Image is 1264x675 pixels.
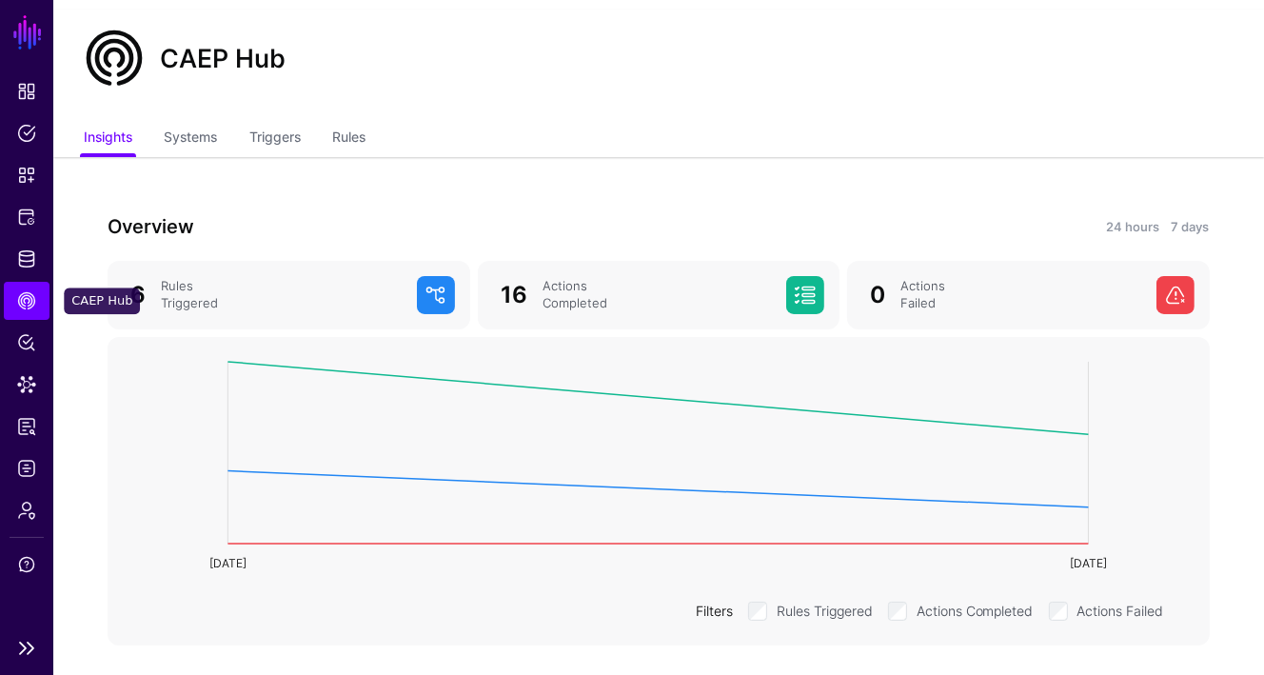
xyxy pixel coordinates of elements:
a: Snippets [4,156,49,194]
div: CAEP Hub [64,288,140,314]
a: Data Lens [4,366,49,404]
a: Identity Data Fabric [4,240,49,278]
span: Logs [17,459,36,478]
span: Snippets [17,166,36,185]
span: Admin [17,501,36,520]
a: Policy Lens [4,324,49,362]
span: Policy Lens [17,333,36,352]
text: [DATE] [209,556,247,570]
a: Insights [84,121,132,157]
span: Access Reporting [17,417,36,436]
text: [DATE] [1070,556,1107,570]
span: CAEP Hub [17,291,36,310]
span: Dashboard [17,82,36,101]
a: 24 hours [1107,218,1160,237]
span: Support [17,555,36,574]
span: 0 [870,281,885,308]
a: Dashboard [4,72,49,110]
span: 6 [130,281,146,308]
a: Access Reporting [4,407,49,446]
label: Rules Triggered [777,598,873,621]
div: Filters [688,601,741,621]
a: Policies [4,114,49,152]
label: Actions Completed [917,598,1034,621]
a: Logs [4,449,49,487]
a: SGNL [11,11,44,53]
div: Actions Completed [535,278,779,312]
span: Data Lens [17,375,36,394]
a: Admin [4,491,49,529]
a: 7 days [1172,218,1210,237]
span: 16 [501,281,527,308]
div: Rules Triggered [153,278,408,312]
span: Protected Systems [17,208,36,227]
div: Actions Failed [893,278,1148,312]
span: Policies [17,124,36,143]
span: Identity Data Fabric [17,249,36,268]
h2: CAEP Hub [160,43,286,73]
a: CAEP Hub [4,282,49,320]
a: Triggers [249,121,301,157]
a: Systems [165,121,218,157]
a: Rules [333,121,366,157]
a: Protected Systems [4,198,49,236]
h3: Overview [108,211,647,242]
label: Actions Failed [1077,598,1164,621]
